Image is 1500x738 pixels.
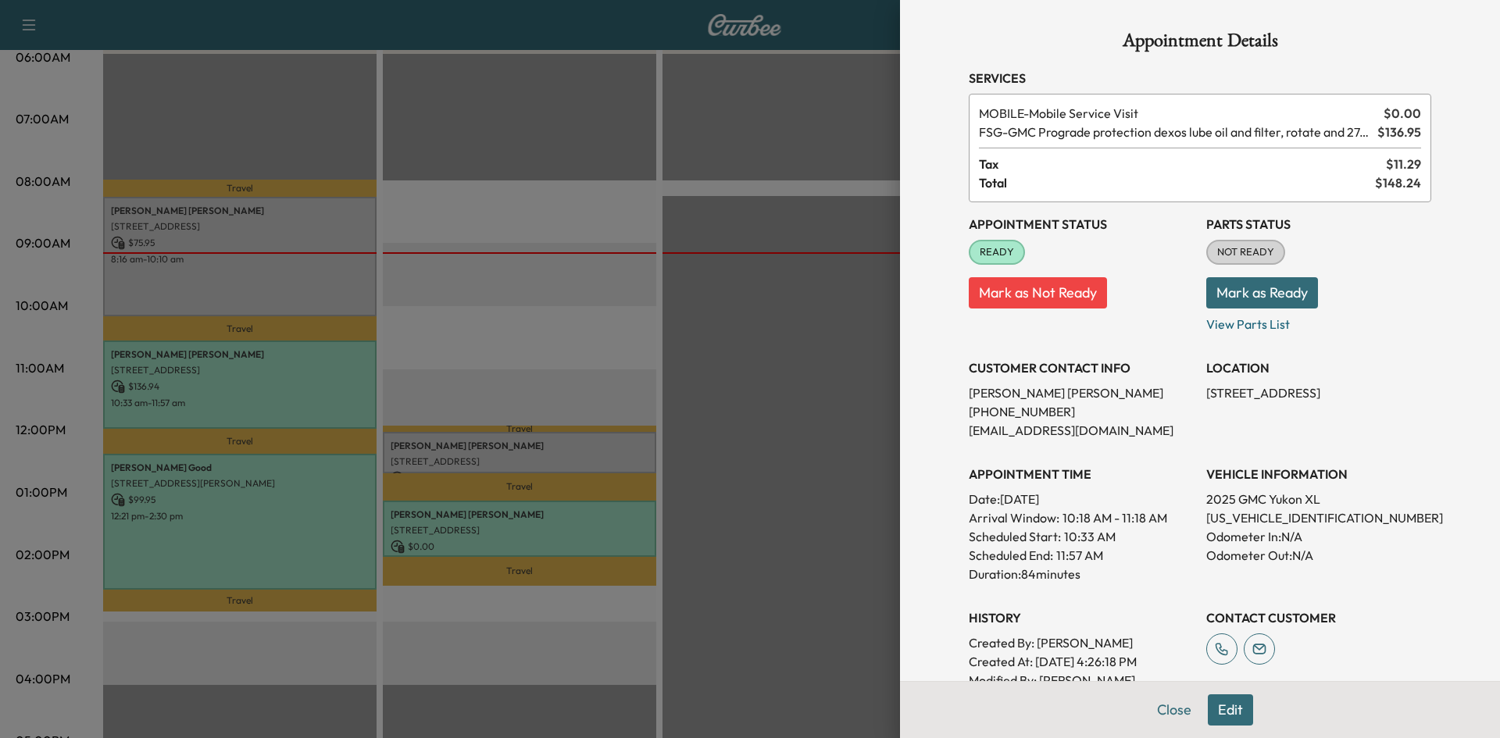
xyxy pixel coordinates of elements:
[969,69,1431,87] h3: Services
[970,244,1023,260] span: READY
[969,565,1194,583] p: Duration: 84 minutes
[1206,608,1431,627] h3: CONTACT CUSTOMER
[1206,465,1431,483] h3: VEHICLE INFORMATION
[969,31,1431,56] h1: Appointment Details
[1064,527,1116,546] p: 10:33 AM
[969,465,1194,483] h3: APPOINTMENT TIME
[979,123,1371,141] span: GMC Prograde protection dexos lube oil and filter, rotate and 27-point inspection.
[1206,308,1431,333] p: View Parts List
[979,155,1386,173] span: Tax
[1062,508,1167,527] span: 10:18 AM - 11:18 AM
[969,508,1194,527] p: Arrival Window:
[1206,527,1431,546] p: Odometer In: N/A
[969,383,1194,402] p: [PERSON_NAME] [PERSON_NAME]
[969,402,1194,421] p: [PHONE_NUMBER]
[969,490,1194,508] p: Date: [DATE]
[1206,215,1431,234] h3: Parts Status
[1208,694,1253,726] button: Edit
[969,546,1053,565] p: Scheduled End:
[1206,490,1431,508] p: 2025 GMC Yukon XL
[979,173,1375,192] span: Total
[1147,694,1202,726] button: Close
[1384,104,1421,123] span: $ 0.00
[1208,244,1284,260] span: NOT READY
[969,608,1194,627] h3: History
[1206,358,1431,377] h3: LOCATION
[1375,173,1421,192] span: $ 148.24
[969,527,1061,546] p: Scheduled Start:
[1206,277,1318,308] button: Mark as Ready
[1386,155,1421,173] span: $ 11.29
[969,633,1194,652] p: Created By : [PERSON_NAME]
[969,652,1194,671] p: Created At : [DATE] 4:26:18 PM
[969,671,1194,690] p: Modified By : [PERSON_NAME]
[969,215,1194,234] h3: Appointment Status
[969,421,1194,440] p: [EMAIL_ADDRESS][DOMAIN_NAME]
[1056,546,1103,565] p: 11:57 AM
[1206,383,1431,402] p: [STREET_ADDRESS]
[969,358,1194,377] h3: CUSTOMER CONTACT INFO
[1206,508,1431,527] p: [US_VEHICLE_IDENTIFICATION_NUMBER]
[969,277,1107,308] button: Mark as Not Ready
[1206,546,1431,565] p: Odometer Out: N/A
[979,104,1377,123] span: Mobile Service Visit
[1377,123,1421,141] span: $ 136.95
